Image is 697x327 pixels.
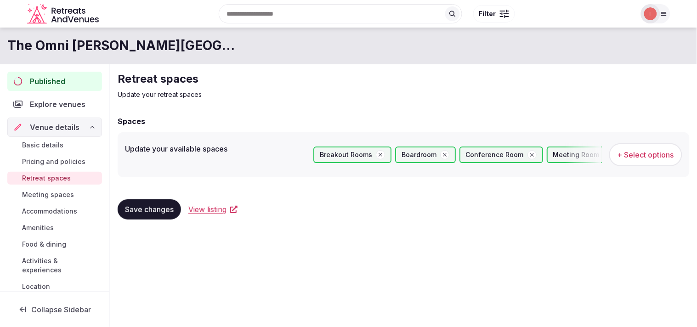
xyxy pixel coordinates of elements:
span: Meeting spaces [22,190,74,199]
button: + Select options [609,143,682,166]
img: Irene Gonzales [644,7,657,20]
span: Venue details [30,122,79,133]
span: Food & dining [22,240,66,249]
a: Meeting spaces [7,188,102,201]
svg: Retreats and Venues company logo [27,4,101,24]
h2: Retreat spaces [118,72,690,86]
h2: Spaces [118,116,145,127]
a: Accommodations [7,205,102,218]
button: Filter [473,5,515,23]
div: Boardroom [395,147,456,163]
span: Collapse Sidebar [31,305,91,314]
span: Location [22,282,50,291]
a: Basic details [7,139,102,152]
a: Visit the homepage [27,4,101,24]
span: Retreat spaces [22,174,71,183]
span: Save changes [125,205,174,214]
span: Published [30,76,65,87]
span: Basic details [22,141,63,150]
a: View listing [188,204,238,215]
a: Location [7,280,102,293]
h1: The Omni [PERSON_NAME][GEOGRAPHIC_DATA] [7,37,243,55]
label: Update your available spaces [125,145,306,152]
a: Activities & experiences [7,254,102,276]
span: View listing [188,204,227,215]
span: + Select options [618,150,674,160]
span: Filter [479,9,496,18]
a: Amenities [7,221,102,234]
a: Food & dining [7,238,102,251]
button: Save changes [118,199,181,220]
button: Published [7,72,102,91]
span: Accommodations [22,207,77,216]
p: Update your retreat spaces [118,90,690,99]
span: Activities & experiences [22,256,98,275]
span: Explore venues [30,99,89,110]
span: Pricing and policies [22,157,85,166]
button: Collapse Sidebar [7,299,102,320]
div: Conference Room [459,147,543,163]
a: Explore venues [7,95,102,114]
div: Breakout Rooms [313,147,391,163]
div: Meeting Room [547,147,619,163]
a: Retreat spaces [7,172,102,185]
a: Pricing and policies [7,155,102,168]
span: Amenities [22,223,54,232]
